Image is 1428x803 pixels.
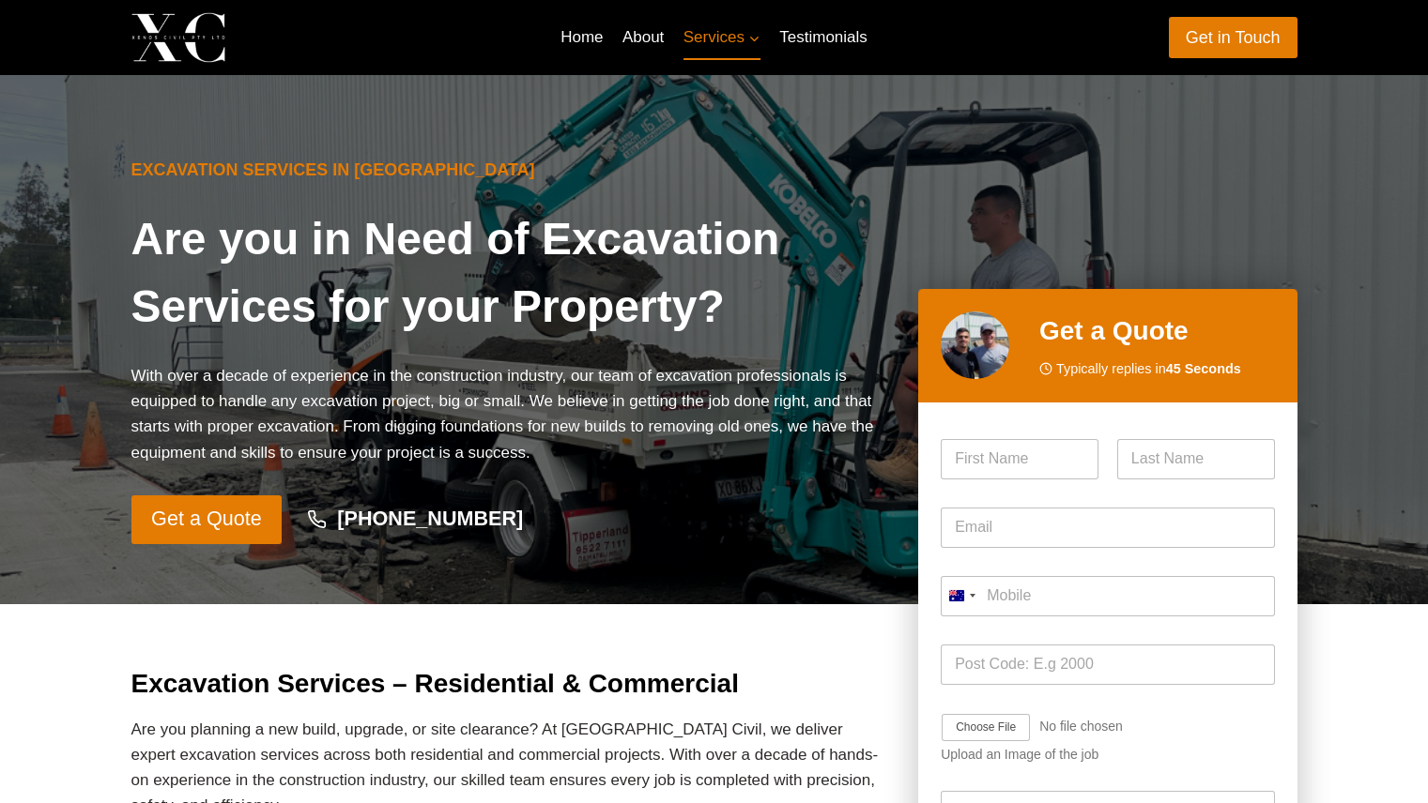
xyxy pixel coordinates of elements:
[674,15,771,60] a: Services
[551,15,613,60] a: Home
[1039,311,1275,351] h2: Get a Quote
[289,498,541,541] a: [PHONE_NUMBER]
[1169,17,1297,57] a: Get in Touch
[941,747,1274,763] div: Upload an Image of the job
[941,576,1274,616] input: Mobile
[337,507,523,530] strong: [PHONE_NUMBER]
[131,12,225,62] img: Xenos Civil
[683,24,760,50] span: Services
[131,495,283,544] a: Get a Quote
[131,664,889,704] h2: Excavation Services – Residential & Commercial
[131,158,889,183] h6: Excavation Services in [GEOGRAPHIC_DATA]
[151,503,262,536] span: Get a Quote
[131,205,889,341] h1: Are you in Need of Excavation Services for your Property?
[770,15,877,60] a: Testimonials
[241,23,373,52] p: Xenos Civil
[941,644,1274,685] input: Post Code: E.g 2000
[551,15,877,60] nav: Primary Navigation
[131,363,889,465] p: With over a decade of experience in the construction industry, our team of excavation professiona...
[1166,361,1241,376] strong: 45 Seconds
[941,439,1098,479] input: First Name
[1056,358,1241,380] span: Typically replies in
[941,508,1274,548] input: Email
[131,12,373,62] a: Xenos Civil
[1117,439,1275,479] input: Last Name
[941,576,982,616] button: Selected country
[613,15,674,60] a: About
